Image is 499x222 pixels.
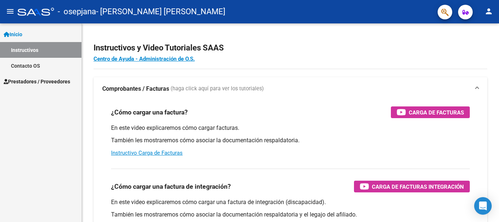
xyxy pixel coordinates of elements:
[171,85,264,93] span: (haga click aquí para ver los tutoriales)
[391,106,470,118] button: Carga de Facturas
[372,182,464,191] span: Carga de Facturas Integración
[96,4,225,20] span: - [PERSON_NAME] [PERSON_NAME]
[354,181,470,192] button: Carga de Facturas Integración
[94,56,195,62] a: Centro de Ayuda - Administración de O.S.
[111,211,470,219] p: También les mostraremos cómo asociar la documentación respaldatoria y el legajo del afiliado.
[111,150,183,156] a: Instructivo Carga de Facturas
[474,197,492,215] div: Open Intercom Messenger
[111,136,470,144] p: También les mostraremos cómo asociar la documentación respaldatoria.
[409,108,464,117] span: Carga de Facturas
[4,78,70,86] span: Prestadores / Proveedores
[4,30,22,38] span: Inicio
[94,41,487,55] h2: Instructivos y Video Tutoriales SAAS
[94,77,487,101] mat-expansion-panel-header: Comprobantes / Facturas (haga click aquí para ver los tutoriales)
[58,4,96,20] span: - osepjana
[6,7,15,16] mat-icon: menu
[111,181,231,192] h3: ¿Cómo cargar una factura de integración?
[484,7,493,16] mat-icon: person
[102,85,169,93] strong: Comprobantes / Facturas
[111,107,188,117] h3: ¿Cómo cargar una factura?
[111,124,470,132] p: En este video explicaremos cómo cargar facturas.
[111,198,470,206] p: En este video explicaremos cómo cargar una factura de integración (discapacidad).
